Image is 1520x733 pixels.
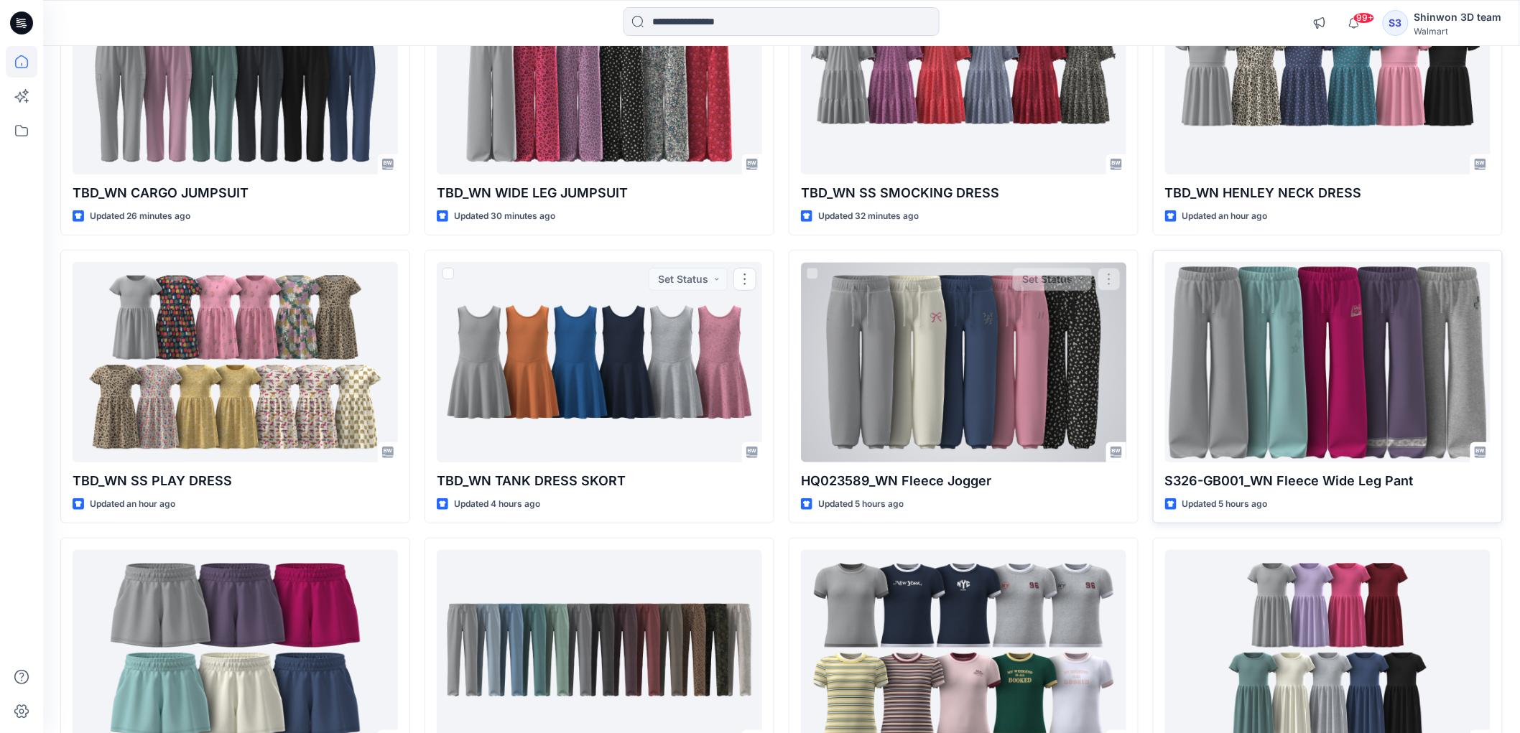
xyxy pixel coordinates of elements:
p: Updated 5 hours ago [1182,497,1268,512]
p: S326-GB001_WN Fleece Wide Leg Pant [1165,471,1491,491]
p: TBD_WN HENLEY NECK DRESS [1165,183,1491,203]
a: TBD_WN TANK DRESS SKORT [437,262,762,462]
a: S326-GB001_WN Fleece Wide Leg Pant [1165,262,1491,462]
div: Shinwon 3D team [1414,9,1502,26]
p: Updated an hour ago [1182,209,1268,224]
p: Updated 32 minutes ago [818,209,919,224]
p: Updated 30 minutes ago [454,209,555,224]
p: TBD_WN WIDE LEG JUMPSUIT [437,183,762,203]
p: Updated an hour ago [90,497,175,512]
p: Updated 4 hours ago [454,497,540,512]
div: Walmart [1414,26,1502,37]
p: TBD_WN TANK DRESS SKORT [437,471,762,491]
p: TBD_WN SS PLAY DRESS [73,471,398,491]
a: TBD_WN SS PLAY DRESS [73,262,398,462]
div: S3 [1383,10,1409,36]
a: HQ023589_WN Fleece Jogger [801,262,1126,462]
span: 99+ [1353,12,1375,24]
p: HQ023589_WN Fleece Jogger [801,471,1126,491]
p: TBD_WN CARGO JUMPSUIT [73,183,398,203]
p: Updated 5 hours ago [818,497,904,512]
p: TBD_WN SS SMOCKING DRESS [801,183,1126,203]
p: Updated 26 minutes ago [90,209,190,224]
